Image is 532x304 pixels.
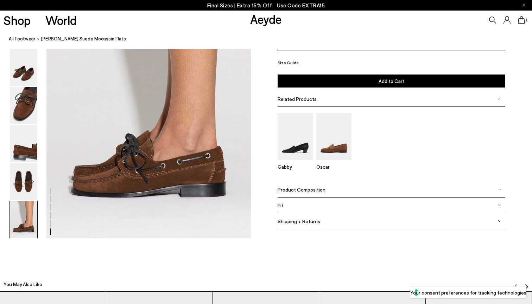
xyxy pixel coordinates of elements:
span: [PERSON_NAME] Suede Mocassin Flats [41,35,126,43]
img: Gabby Almond-Toe Loafers [278,113,313,160]
a: World [45,14,77,26]
img: Harris Suede Mocassin Flats - Image 6 [10,201,37,238]
button: Add to Cart [278,75,506,88]
img: svg%3E [498,203,501,207]
span: Navigate to /collections/ss25-final-sizes [277,2,325,8]
span: Fit [278,202,284,208]
span: Related Products [278,96,317,102]
img: svg%3E [498,97,501,101]
button: Previous slide [513,279,519,289]
nav: breadcrumb [9,30,532,49]
img: Harris Suede Mocassin Flats - Image 4 [10,125,37,162]
a: Aeyde [250,12,282,26]
a: Oscar Suede Loafers Oscar [316,155,351,170]
button: Your consent preferences for tracking technologies [410,286,526,298]
p: Final Sizes | Extra 15% Off [207,1,325,10]
img: svg%3E [498,188,501,191]
img: Oscar Suede Loafers [316,113,351,160]
span: Product Composition [278,186,325,192]
a: Gabby Almond-Toe Loafers Gabby [278,155,313,170]
img: Harris Suede Mocassin Flats - Image 3 [10,87,37,124]
h2: You May Also Like [4,281,42,288]
p: Gabby [278,164,313,170]
img: svg%3E [524,284,530,290]
img: svg%3E [498,219,501,223]
button: Size Guide [278,58,299,67]
a: All Footwear [9,35,36,43]
img: Harris Suede Mocassin Flats - Image 5 [10,163,37,200]
span: Shipping + Returns [278,218,320,224]
a: 1 [518,16,525,24]
a: Shop [4,14,31,26]
img: svg%3E [513,284,519,290]
img: Harris Suede Mocassin Flats - Image 2 [10,49,37,86]
button: Next slide [524,279,530,289]
p: Oscar [316,164,351,170]
span: Add to Cart [379,78,405,84]
span: 1 [525,18,528,22]
label: Your consent preferences for tracking technologies [410,289,526,296]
